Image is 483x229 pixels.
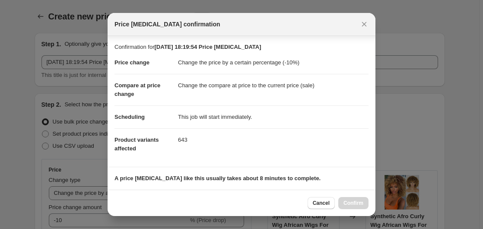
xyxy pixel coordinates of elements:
[114,137,159,152] span: Product variants affected
[114,20,220,29] span: Price [MEDICAL_DATA] confirmation
[114,59,149,66] span: Price change
[114,175,321,181] b: A price [MEDICAL_DATA] like this usually takes about 8 minutes to complete.
[154,44,261,50] b: [DATE] 18:19:54 Price [MEDICAL_DATA]
[178,128,369,151] dd: 643
[114,43,369,51] p: Confirmation for
[178,105,369,128] dd: This job will start immediately.
[358,18,370,30] button: Close
[114,82,160,97] span: Compare at price change
[313,200,330,207] span: Cancel
[114,114,145,120] span: Scheduling
[308,197,335,209] button: Cancel
[178,51,369,74] dd: Change the price by a certain percentage (-10%)
[178,74,369,97] dd: Change the compare at price to the current price (sale)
